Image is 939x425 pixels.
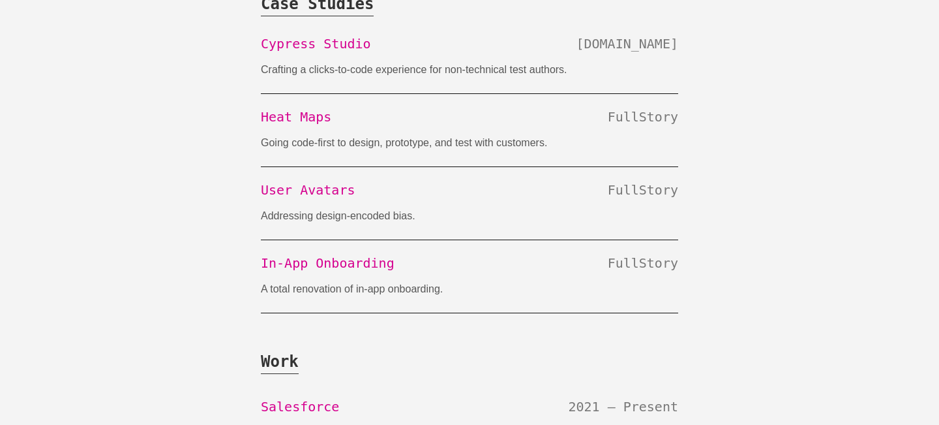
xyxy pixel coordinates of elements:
span: FullStory [608,255,678,271]
span: [DOMAIN_NAME] [576,36,678,52]
a: Salesforce [261,399,339,415]
p: Addressing design-encoded bias. [261,208,616,224]
span: Work [261,353,299,374]
a: Heat Maps [261,109,331,125]
p: Going code-first to design, prototype, and test with customers. [261,135,616,151]
a: In-App Onboarding [261,255,395,271]
p: A total renovation of in-app onboarding. [261,281,616,297]
span: 2021 – Present [568,399,678,415]
p: Crafting a clicks-to-code experience for non-technical test authors. [261,62,616,78]
span: FullStory [608,109,678,125]
span: FullStory [608,182,678,198]
a: User Avatars [261,182,355,198]
a: Cypress Studio [261,36,371,52]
